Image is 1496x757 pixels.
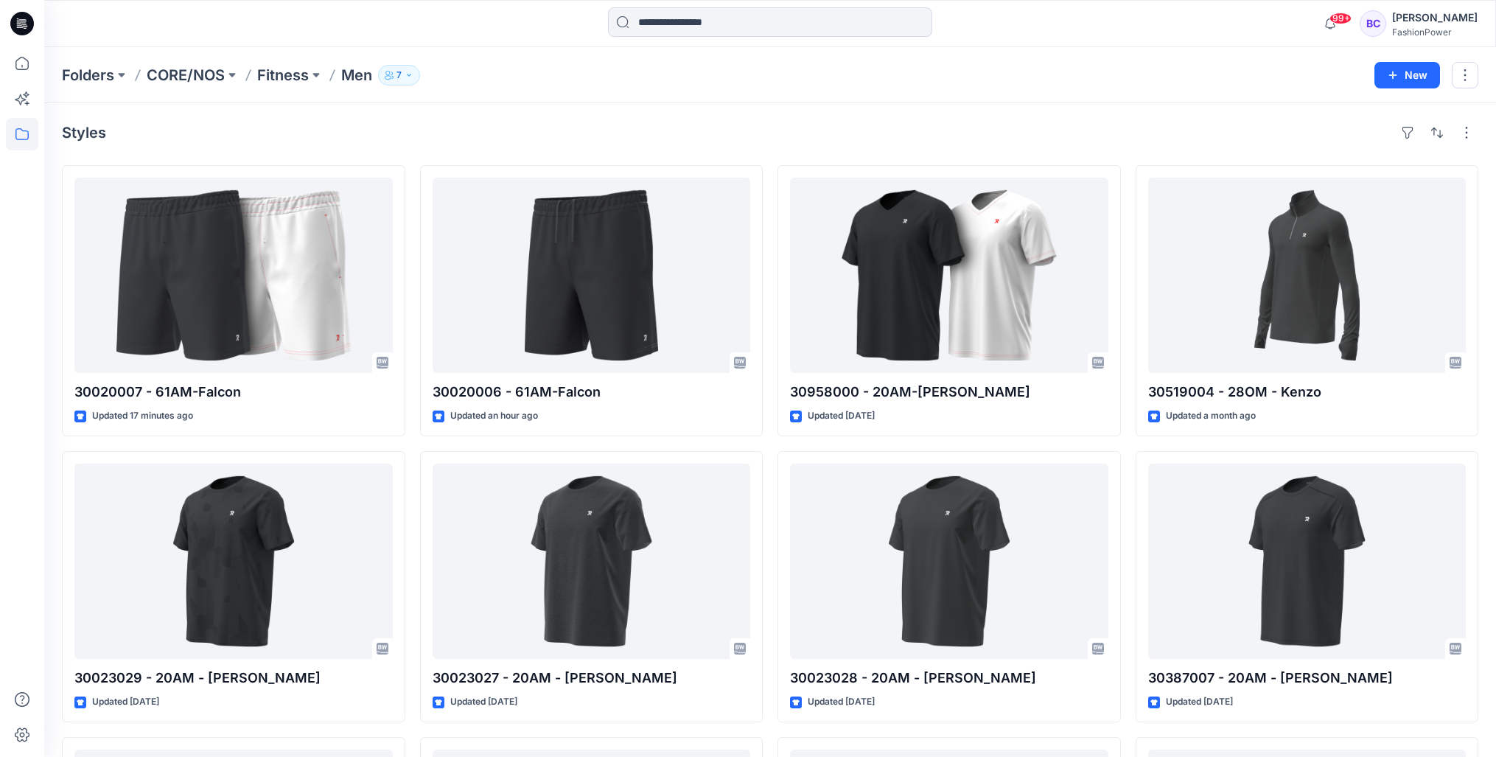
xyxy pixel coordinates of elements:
[74,464,393,659] a: 30023029 - 20AM - Andrew
[808,408,875,424] p: Updated [DATE]
[1148,464,1467,659] a: 30387007 - 20AM - Abel
[790,178,1108,373] a: 30958000 - 20AM-Arnold
[62,65,114,86] a: Folders
[808,694,875,710] p: Updated [DATE]
[790,668,1108,688] p: 30023028 - 20AM - [PERSON_NAME]
[433,464,751,659] a: 30023027 - 20AM - Andrew
[92,694,159,710] p: Updated [DATE]
[74,668,393,688] p: 30023029 - 20AM - [PERSON_NAME]
[790,382,1108,402] p: 30958000 - 20AM-[PERSON_NAME]
[257,65,309,86] a: Fitness
[1166,408,1256,424] p: Updated a month ago
[396,67,402,83] p: 7
[1148,382,1467,402] p: 30519004 - 28OM - Kenzo
[341,65,372,86] p: Men
[433,382,751,402] p: 30020006 - 61AM-Falcon
[433,668,751,688] p: 30023027 - 20AM - [PERSON_NAME]
[1360,10,1386,37] div: BC
[1148,178,1467,373] a: 30519004 - 28OM - Kenzo
[450,408,538,424] p: Updated an hour ago
[378,65,420,86] button: 7
[1329,13,1352,24] span: 99+
[74,382,393,402] p: 30020007 - 61AM-Falcon
[1392,9,1478,27] div: [PERSON_NAME]
[1392,27,1478,38] div: FashionPower
[74,178,393,373] a: 30020007 - 61AM-Falcon
[92,408,193,424] p: Updated 17 minutes ago
[450,694,517,710] p: Updated [DATE]
[1148,668,1467,688] p: 30387007 - 20AM - [PERSON_NAME]
[1166,694,1233,710] p: Updated [DATE]
[1374,62,1440,88] button: New
[433,178,751,373] a: 30020006 - 61AM-Falcon
[62,124,106,142] h4: Styles
[147,65,225,86] a: CORE/NOS
[790,464,1108,659] a: 30023028 - 20AM - Andrew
